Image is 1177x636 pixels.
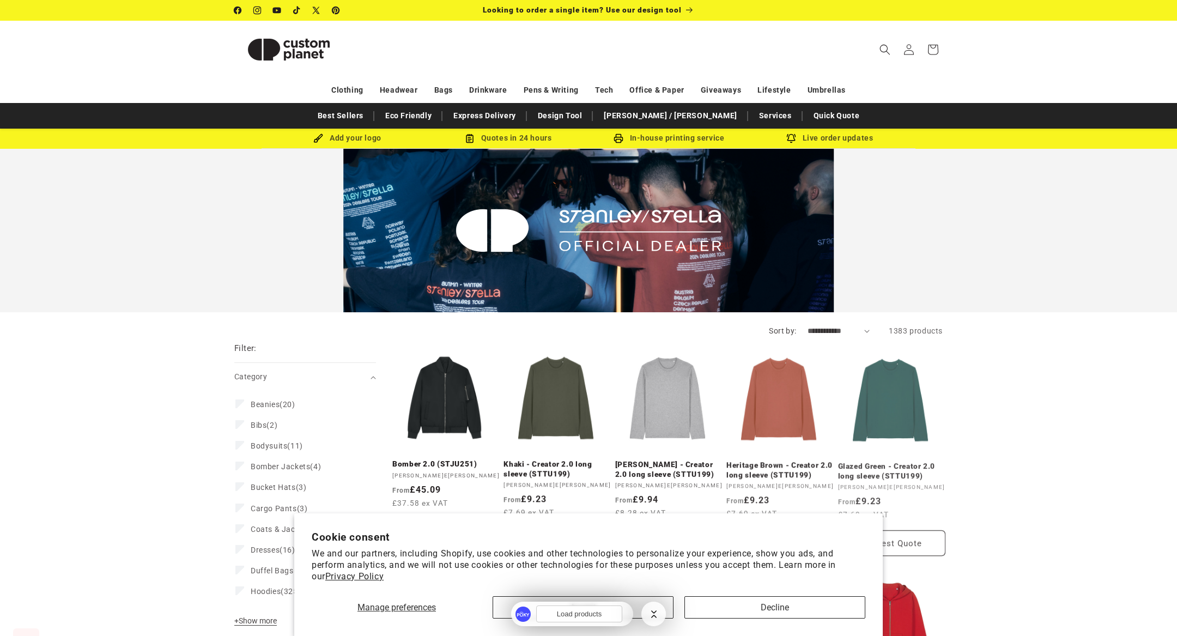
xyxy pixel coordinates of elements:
[838,528,945,554] button: Request Quote
[312,548,865,582] p: We and our partners, including Shopify, use cookies and other technologies to personalize your ex...
[425,181,752,280] img: Foreground
[889,326,943,335] span: 1383 products
[873,38,897,62] summary: Search
[629,81,684,100] a: Office & Paper
[701,81,741,100] a: Giveaways
[786,134,796,143] img: Order updates
[1123,584,1177,636] iframe: Chat Widget
[588,131,749,145] div: In-house printing service
[726,459,834,478] a: Heritage Brown - Creator 2.0 long sleeve (STTU199)
[598,106,742,125] a: [PERSON_NAME] / [PERSON_NAME]
[615,459,723,478] a: [PERSON_NAME] - Creator 2.0 long sleeve (STTU199)
[838,459,945,478] a: Glazed Green - Creator 2.0 long sleeve (STTU199)
[493,596,674,619] button: Accept
[754,106,797,125] a: Services
[808,106,865,125] a: Quick Quote
[595,81,613,100] a: Tech
[808,81,846,100] a: Umbrellas
[536,605,622,622] button: Load products
[769,326,796,335] label: Sort by:
[757,81,791,100] a: Lifestyle
[749,131,910,145] div: Live order updates
[684,596,865,619] button: Decline
[312,531,865,543] h2: Cookie consent
[614,134,623,143] img: In-house printing
[483,5,682,14] span: Looking to order a single item? Use our design tool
